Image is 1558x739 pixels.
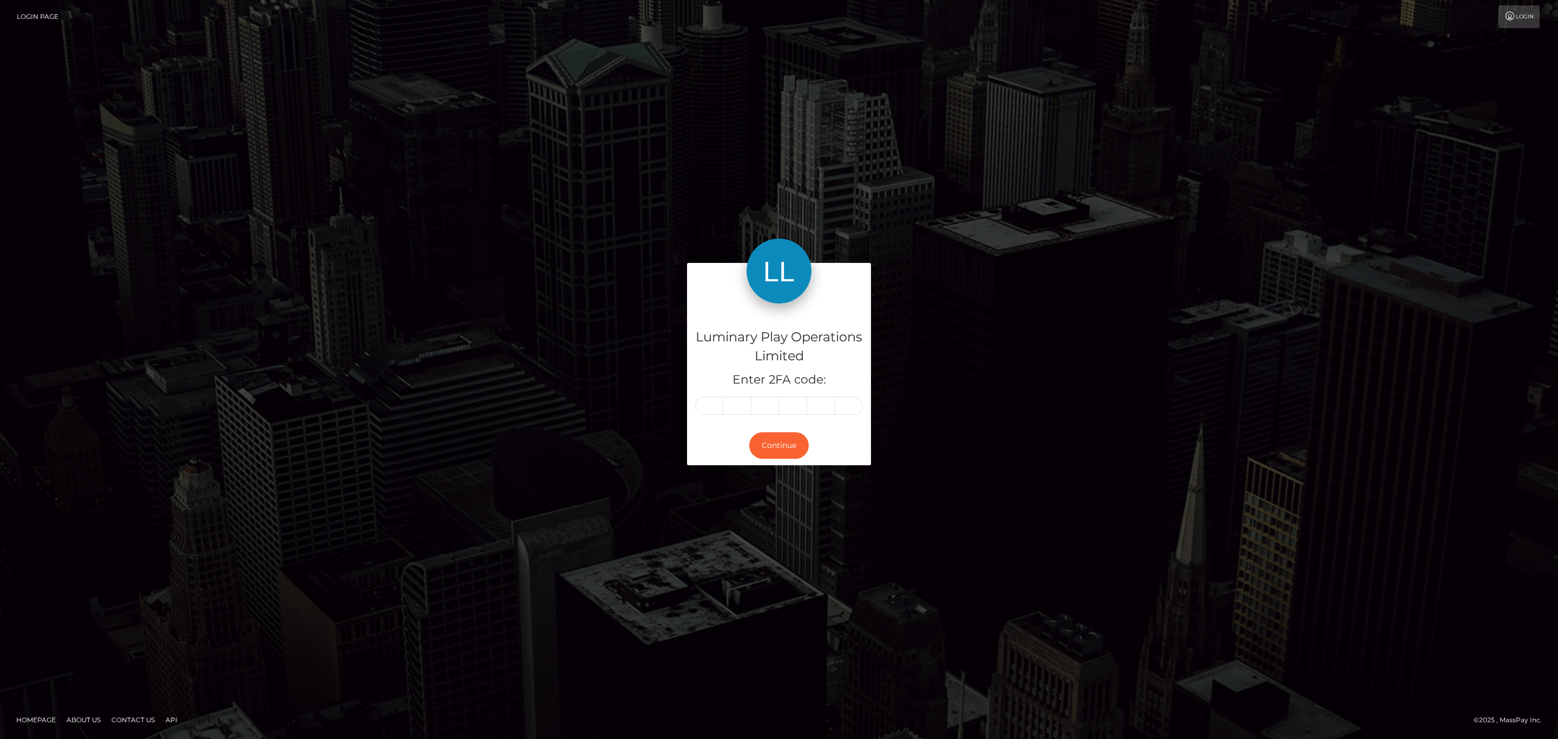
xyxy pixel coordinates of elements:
h5: Enter 2FA code: [695,372,863,388]
a: About Us [62,711,105,728]
a: Homepage [12,711,60,728]
div: © 2025 , MassPay Inc. [1474,714,1550,726]
a: Login Page [17,5,58,28]
a: Login [1498,5,1540,28]
button: Continue [749,432,809,459]
h4: Luminary Play Operations Limited [695,328,863,366]
img: Luminary Play Operations Limited [747,239,811,303]
a: API [161,711,182,728]
a: Contact Us [107,711,159,728]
